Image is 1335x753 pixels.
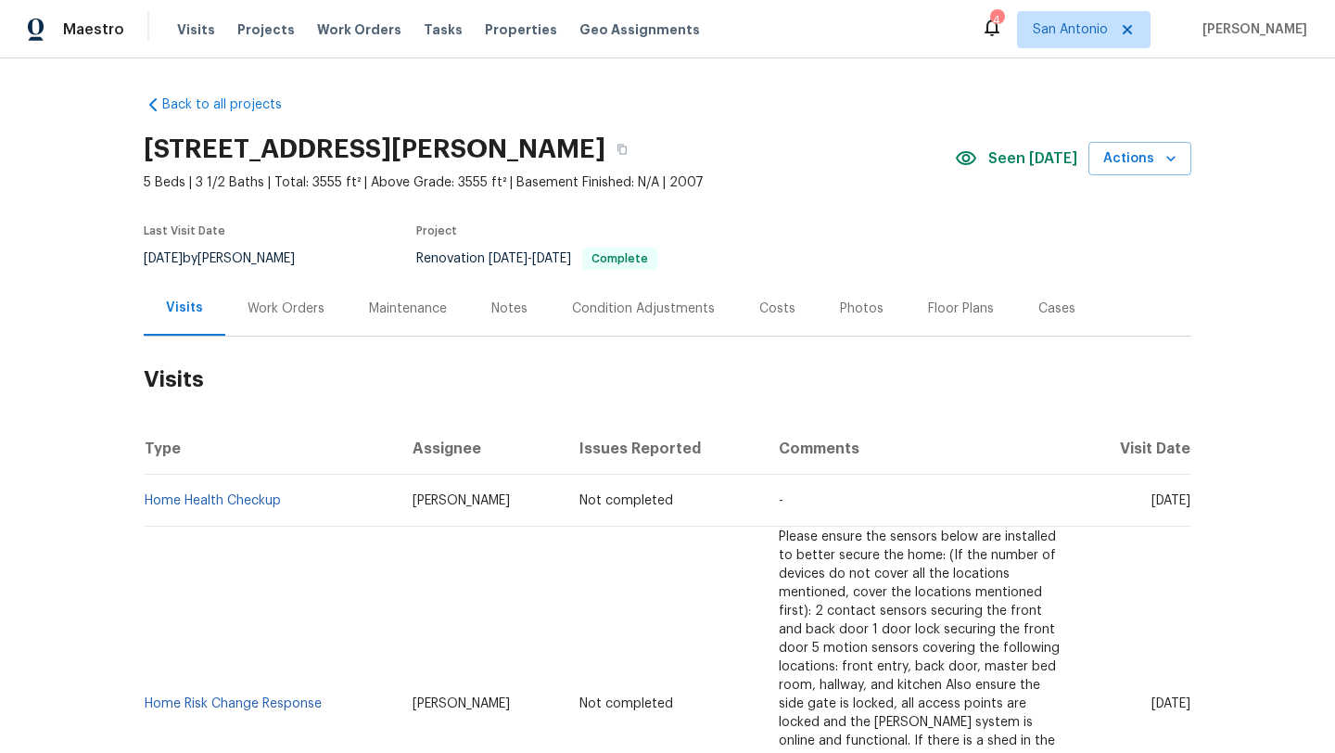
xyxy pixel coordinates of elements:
[491,300,528,318] div: Notes
[1195,20,1307,39] span: [PERSON_NAME]
[144,96,322,114] a: Back to all projects
[764,423,1078,475] th: Comments
[579,494,673,507] span: Not completed
[144,248,317,270] div: by [PERSON_NAME]
[317,20,401,39] span: Work Orders
[1078,423,1191,475] th: Visit Date
[144,337,1191,423] h2: Visits
[413,697,510,710] span: [PERSON_NAME]
[579,697,673,710] span: Not completed
[579,20,700,39] span: Geo Assignments
[144,252,183,265] span: [DATE]
[416,225,457,236] span: Project
[145,697,322,710] a: Home Risk Change Response
[144,173,955,192] span: 5 Beds | 3 1/2 Baths | Total: 3555 ft² | Above Grade: 3555 ft² | Basement Finished: N/A | 2007
[1151,697,1190,710] span: [DATE]
[145,494,281,507] a: Home Health Checkup
[398,423,565,475] th: Assignee
[1151,494,1190,507] span: [DATE]
[532,252,571,265] span: [DATE]
[990,11,1003,30] div: 4
[237,20,295,39] span: Projects
[485,20,557,39] span: Properties
[779,494,783,507] span: -
[572,300,715,318] div: Condition Adjustments
[840,300,884,318] div: Photos
[565,423,764,475] th: Issues Reported
[144,225,225,236] span: Last Visit Date
[605,133,639,166] button: Copy Address
[424,23,463,36] span: Tasks
[1103,147,1176,171] span: Actions
[489,252,528,265] span: [DATE]
[928,300,994,318] div: Floor Plans
[1038,300,1075,318] div: Cases
[988,149,1077,168] span: Seen [DATE]
[1033,20,1108,39] span: San Antonio
[489,252,571,265] span: -
[248,300,324,318] div: Work Orders
[416,252,657,265] span: Renovation
[63,20,124,39] span: Maestro
[413,494,510,507] span: [PERSON_NAME]
[144,140,605,159] h2: [STREET_ADDRESS][PERSON_NAME]
[584,253,655,264] span: Complete
[177,20,215,39] span: Visits
[369,300,447,318] div: Maintenance
[759,300,795,318] div: Costs
[1088,142,1191,176] button: Actions
[144,423,398,475] th: Type
[166,299,203,317] div: Visits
